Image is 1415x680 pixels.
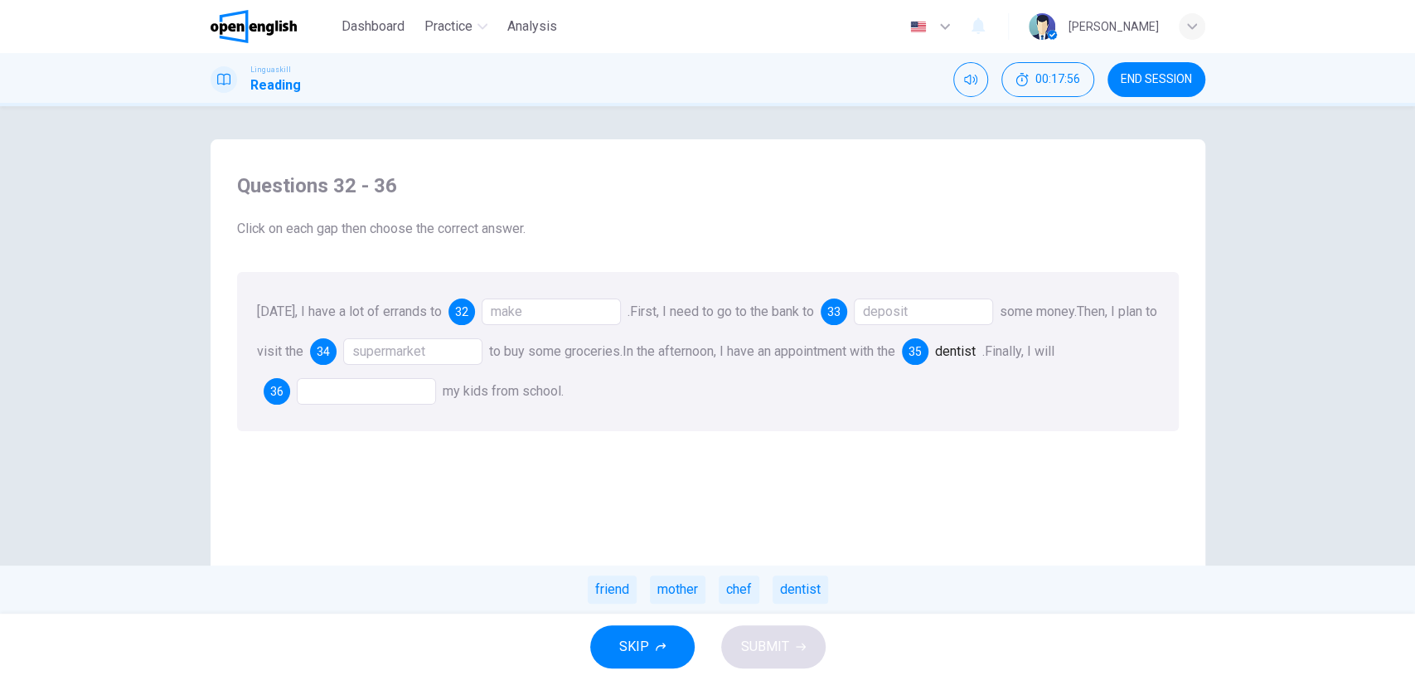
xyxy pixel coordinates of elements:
div: deposit [854,299,993,325]
img: Profile picture [1029,13,1055,40]
span: some money. [1000,304,1077,319]
div: Mute [953,62,988,97]
span: to buy some groceries. [489,343,623,359]
button: Practice [418,12,494,41]
div: mother [650,576,705,604]
button: SKIP [590,625,695,668]
h4: Questions 32 - 36 [237,172,1179,199]
button: END SESSION [1107,62,1205,97]
span: Linguaskill [250,64,291,75]
div: dentist [935,332,976,372]
img: en [908,21,928,33]
span: 00:17:56 [1035,73,1080,86]
div: dentist [773,576,828,604]
span: Dashboard [342,17,405,36]
span: [DATE], I have a lot of errands to [257,304,442,319]
div: Hide [1001,62,1094,97]
span: First, I need to go to the bank to [630,304,814,319]
div: friend [588,576,637,604]
span: . [982,343,985,359]
span: 33 [827,306,841,318]
span: Practice [424,17,472,36]
button: Dashboard [335,12,411,41]
div: [PERSON_NAME] [1069,17,1159,36]
img: OpenEnglish logo [211,10,298,43]
span: . [628,304,630,319]
span: 35 [909,346,922,357]
div: make [482,299,621,325]
button: Analysis [501,12,564,41]
span: 34 [317,346,330,357]
div: supermarket [343,338,482,365]
span: 36 [270,386,283,397]
span: Click on each gap then choose the correct answer. [237,221,526,236]
span: SKIP [619,635,649,658]
button: 00:17:56 [1001,62,1094,97]
h1: Reading [250,75,301,95]
div: chef [719,576,759,604]
span: Analysis [507,17,557,36]
span: 32 [455,306,468,318]
span: Finally, I will [985,343,1054,359]
span: my kids from school. [443,383,564,399]
span: END SESSION [1121,73,1192,86]
span: In the afternoon, I have an appointment with the [623,343,895,359]
a: OpenEnglish logo [211,10,336,43]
